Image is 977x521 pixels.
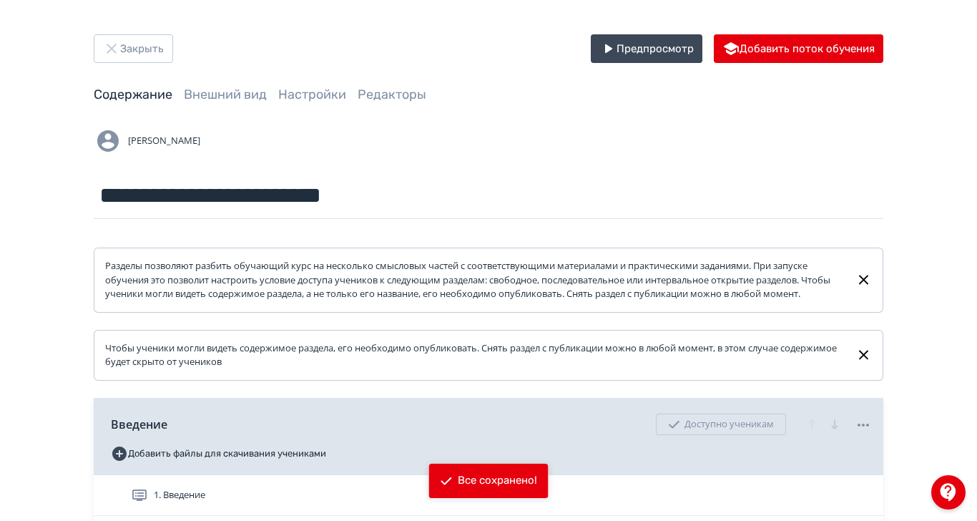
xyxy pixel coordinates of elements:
div: Разделы позволяют разбить обучающий курс на несколько смысловых частей с соответствующими материа... [105,259,844,301]
div: Доступно ученикам [656,414,786,435]
span: 1. Введение [154,488,205,502]
div: Все сохранено! [458,474,537,488]
a: Настройки [278,87,346,102]
a: Содержание [94,87,172,102]
button: Добавить файлы для скачивания учениками [111,442,326,465]
a: Внешний вид [184,87,267,102]
button: Закрыть [94,34,173,63]
span: [PERSON_NAME] [128,134,200,148]
a: Редакторы [358,87,426,102]
button: Предпросмотр [591,34,702,63]
button: Добавить поток обучения [714,34,883,63]
div: Чтобы ученики могли видеть содержимое раздела, его необходимо опубликовать. Снять раздел с публик... [105,341,844,369]
span: Введение [111,416,167,433]
div: 1. Введение [94,475,883,516]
